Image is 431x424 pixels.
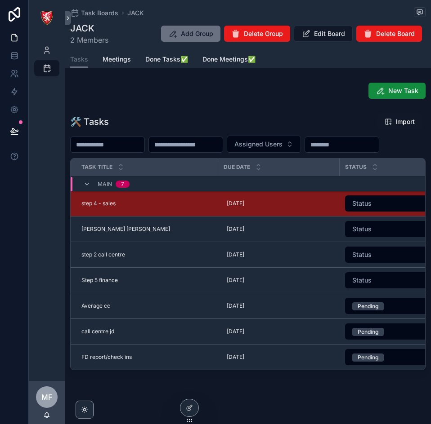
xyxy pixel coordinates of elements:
span: Status [345,163,367,171]
span: [DATE] [227,225,244,233]
div: Pending [358,328,378,336]
span: Due Date [224,163,250,171]
a: Average cc [81,302,212,309]
span: [DATE] [227,277,244,284]
a: [DATE] [223,247,334,262]
a: Meetings [103,51,131,69]
span: 2 Members [70,35,108,45]
a: Tasks [70,51,88,68]
div: 7 [121,181,124,188]
a: [DATE] [223,273,334,287]
span: Assigned Users [234,140,283,149]
span: Delete Group [244,29,283,38]
h1: JACK [70,22,108,35]
a: [DATE] [223,299,334,313]
span: step 2 call centre [81,251,125,258]
span: Done Meetings✅ [202,55,256,64]
a: Step 5 finance [81,277,212,284]
a: step 2 call centre [81,251,212,258]
span: MF [41,392,52,402]
a: [DATE] [223,222,334,236]
span: Average cc [81,302,110,309]
a: Done Tasks✅ [145,51,188,69]
button: New Task [368,83,426,99]
span: [PERSON_NAME] [PERSON_NAME] [81,225,170,233]
span: Status [352,250,372,259]
button: Edit Board [294,26,353,42]
a: [DATE] [223,350,334,364]
a: FD report/check ins [81,353,212,361]
a: step 4 - sales [81,200,212,207]
button: Delete Group [224,26,290,42]
span: Tasks [70,55,88,64]
span: Task Title [81,163,112,171]
h1: 🛠 Tasks [70,115,109,128]
a: Done Meetings✅ [202,51,256,69]
a: call centre jd [81,328,212,335]
a: Task Boards [70,9,118,18]
a: [PERSON_NAME] [PERSON_NAME] [81,225,212,233]
span: Import [395,117,415,126]
a: [DATE] [223,324,334,339]
img: App logo [40,11,54,25]
span: Edit Board [314,29,345,38]
a: [DATE] [223,196,334,211]
div: Pending [358,353,378,362]
div: scrollable content [29,36,65,88]
span: New Task [388,86,418,95]
span: Status [352,276,372,285]
div: Pending [358,302,378,310]
span: Meetings [103,55,131,64]
span: step 4 - sales [81,200,116,207]
span: Done Tasks✅ [145,55,188,64]
button: Add Group [161,26,220,42]
span: call centre jd [81,328,114,335]
span: MAIN [98,181,112,188]
span: Status [352,225,372,234]
span: [DATE] [227,328,244,335]
span: Step 5 finance [81,277,118,284]
button: Import [377,114,422,130]
span: [DATE] [227,251,244,258]
button: Select Button [227,136,301,153]
span: [DATE] [227,200,244,207]
button: Delete Board [356,26,422,42]
span: Delete Board [376,29,415,38]
span: Task Boards [81,9,118,18]
span: FD report/check ins [81,353,132,361]
span: [DATE] [227,353,244,361]
span: Status [352,199,372,208]
span: Add Group [181,29,213,38]
span: [DATE] [227,302,244,309]
a: JACK [127,9,144,18]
